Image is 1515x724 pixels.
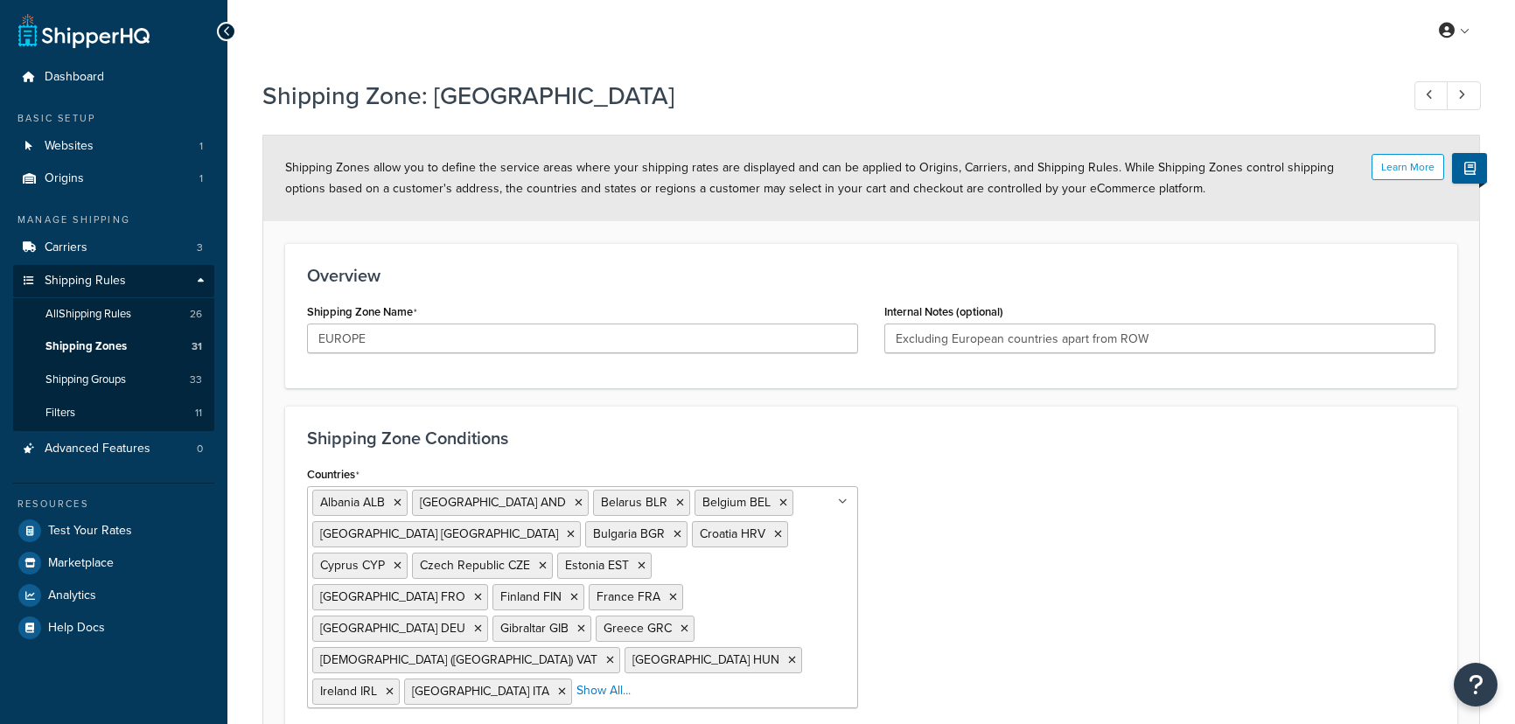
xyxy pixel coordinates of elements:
a: Show All... [576,682,631,700]
span: Estonia EST [565,556,629,574]
span: 1 [199,139,203,154]
span: Shipping Rules [45,274,126,289]
span: Shipping Zones allow you to define the service areas where your shipping rates are displayed and ... [285,158,1334,198]
li: Shipping Groups [13,364,214,396]
h3: Overview [307,266,1435,285]
span: Belarus BLR [601,493,667,512]
span: Ireland IRL [320,682,377,700]
li: Shipping Rules [13,265,214,431]
button: Open Resource Center [1454,663,1498,707]
span: [GEOGRAPHIC_DATA] [GEOGRAPHIC_DATA] [320,525,558,543]
span: Albania ALB [320,493,385,512]
a: Dashboard [13,61,214,94]
span: Origins [45,171,84,186]
a: Previous Record [1414,81,1449,110]
span: 3 [197,240,203,255]
a: Shipping Groups33 [13,364,214,396]
li: Carriers [13,232,214,264]
a: Shipping Rules [13,265,214,297]
a: Websites1 [13,130,214,163]
span: Marketplace [48,556,114,571]
button: Show Help Docs [1452,153,1487,184]
li: Websites [13,130,214,163]
span: [DEMOGRAPHIC_DATA] ([GEOGRAPHIC_DATA]) VAT [320,651,597,669]
div: Basic Setup [13,111,214,126]
span: Dashboard [45,70,104,85]
a: Marketplace [13,547,214,579]
a: Filters11 [13,397,214,429]
div: Resources [13,497,214,512]
span: 31 [192,339,202,354]
li: Filters [13,397,214,429]
a: Analytics [13,580,214,611]
span: Filters [45,406,75,421]
span: Gibraltar GIB [500,619,569,637]
a: Shipping Zones31 [13,331,214,363]
span: Bulgaria BGR [593,525,665,543]
span: Help Docs [48,621,105,636]
span: Belgium BEL [702,493,771,512]
button: Learn More [1372,154,1444,180]
span: 11 [195,406,202,421]
div: Manage Shipping [13,212,214,227]
span: Cyprus CYP [320,556,385,574]
span: [GEOGRAPHIC_DATA] HUN [632,651,779,669]
a: AllShipping Rules26 [13,298,214,331]
a: Next Record [1447,81,1481,110]
li: Advanced Features [13,433,214,465]
span: Shipping Zones [45,339,127,354]
span: All Shipping Rules [45,307,131,322]
span: 33 [190,372,202,387]
span: [GEOGRAPHIC_DATA] AND [420,493,566,512]
a: Origins1 [13,163,214,195]
span: Carriers [45,240,87,255]
a: Test Your Rates [13,515,214,546]
li: Origins [13,163,214,195]
h3: Shipping Zone Conditions [307,428,1435,448]
label: Shipping Zone Name [307,305,417,319]
span: [GEOGRAPHIC_DATA] DEU [320,619,465,637]
span: Czech Republic CZE [420,556,530,574]
span: Croatia HRV [700,525,765,543]
span: Test Your Rates [48,524,132,539]
h1: Shipping Zone: [GEOGRAPHIC_DATA] [262,79,1382,113]
a: Carriers3 [13,232,214,264]
span: Analytics [48,588,96,603]
label: Internal Notes (optional) [884,305,1003,318]
span: Shipping Groups [45,372,126,387]
span: [GEOGRAPHIC_DATA] ITA [412,682,549,700]
span: 0 [197,442,203,456]
a: Help Docs [13,612,214,644]
span: Finland FIN [500,588,562,606]
label: Countries [307,468,360,482]
span: Greece GRC [604,619,672,637]
span: Advanced Features [45,442,150,456]
a: Advanced Features0 [13,433,214,465]
li: Shipping Zones [13,331,214,363]
span: France FRA [597,588,660,606]
span: Websites [45,139,94,154]
span: 1 [199,171,203,186]
span: 26 [190,307,202,322]
span: [GEOGRAPHIC_DATA] FRO [320,588,465,606]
